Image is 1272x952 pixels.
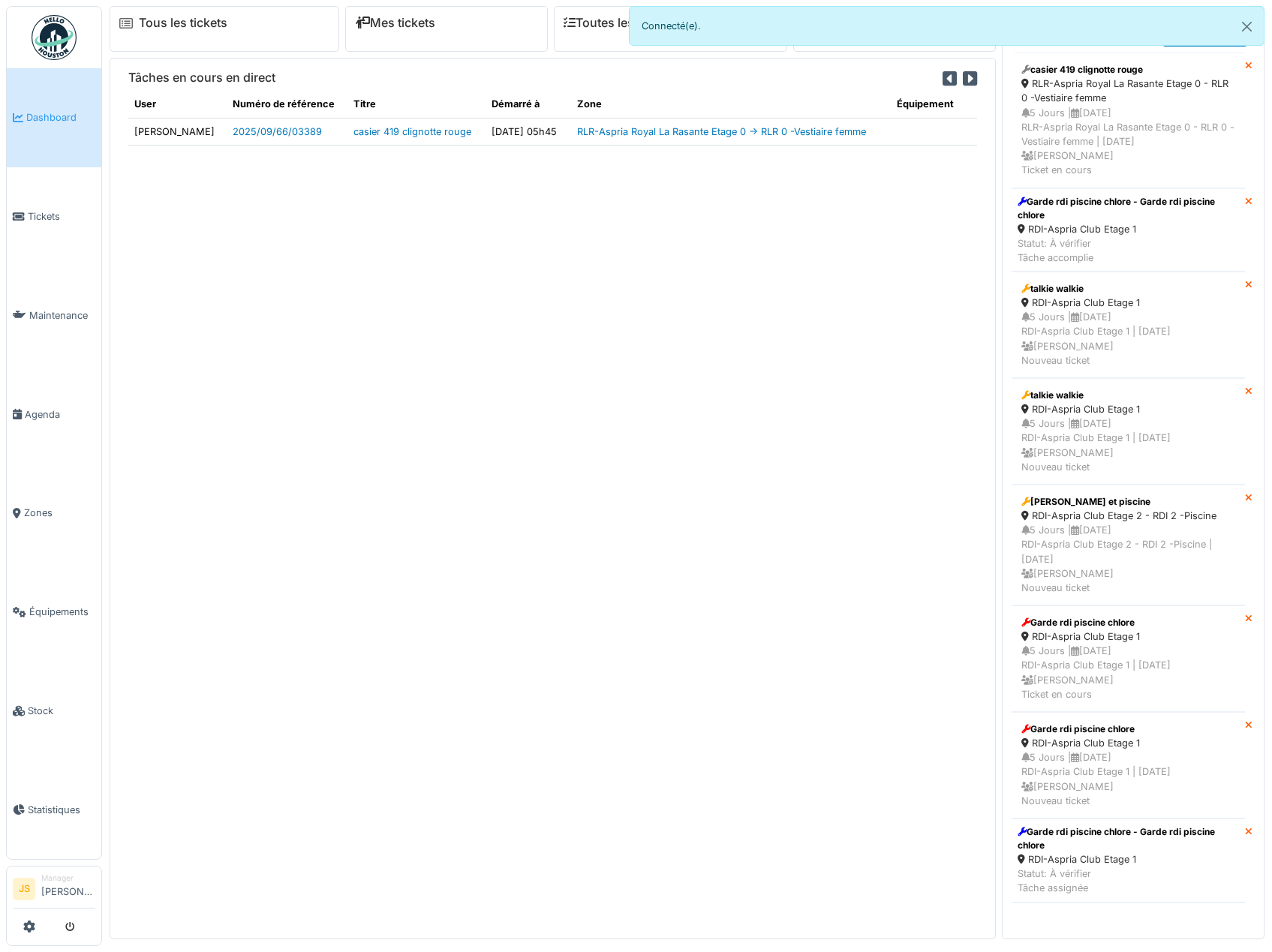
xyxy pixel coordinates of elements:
div: talkie walkie [1021,389,1235,402]
div: 5 Jours | [DATE] RDI-Aspria Club Etage 2 - RDI 2 -Piscine | [DATE] [PERSON_NAME] Nouveau ticket [1021,523,1235,595]
div: casier 419 clignotte rouge [1021,63,1235,77]
li: [PERSON_NAME] [41,872,95,905]
a: [PERSON_NAME] et piscine RDI-Aspria Club Etage 2 - RDI 2 -Piscine 5 Jours |[DATE]RDI-Aspria Club ... [1012,485,1245,605]
th: Numéro de référence [227,91,347,118]
div: Connecté(e). [629,6,1265,46]
span: Tickets [28,209,95,224]
a: Stock [7,662,101,761]
a: Garde rdi piscine chlore RDI-Aspria Club Etage 1 5 Jours |[DATE]RDI-Aspria Club Etage 1 | [DATE] ... [1012,712,1245,818]
a: Dashboard [7,68,101,167]
span: Agenda [25,407,95,422]
a: Statistiques [7,760,101,859]
a: Tickets [7,167,101,266]
a: JS Manager[PERSON_NAME] [13,872,95,908]
div: RDI-Aspria Club Etage 1 [1021,629,1235,644]
a: Zones [7,464,101,563]
button: Close [1230,7,1264,47]
div: Statut: À vérifier Tâche assignée [1018,866,1239,895]
div: RDI-Aspria Club Etage 1 [1018,852,1239,866]
div: Garde rdi piscine chlore - Garde rdi piscine chlore [1018,825,1239,852]
a: casier 419 clignotte rouge RLR-Aspria Royal La Rasante Etage 0 - RLR 0 -Vestiaire femme 5 Jours |... [1012,53,1245,188]
a: 2025/09/66/03389 [233,126,322,137]
span: Stock [28,704,95,718]
a: Agenda [7,365,101,464]
a: Garde rdi piscine chlore RDI-Aspria Club Etage 1 5 Jours |[DATE]RDI-Aspria Club Etage 1 | [DATE] ... [1012,605,1245,712]
div: RDI-Aspria Club Etage 2 - RDI 2 -Piscine [1021,509,1235,523]
a: Garde rdi piscine chlore - Garde rdi piscine chlore RDI-Aspria Club Etage 1 Statut: À vérifierTâc... [1012,188,1245,272]
a: talkie walkie RDI-Aspria Club Etage 1 5 Jours |[DATE]RDI-Aspria Club Etage 1 | [DATE] [PERSON_NAM... [1012,272,1245,378]
th: Titre [347,91,486,118]
div: RDI-Aspria Club Etage 1 [1021,296,1235,310]
a: casier 419 clignotte rouge [353,126,471,137]
span: Statistiques [28,803,95,817]
div: 5 Jours | [DATE] RLR-Aspria Royal La Rasante Etage 0 - RLR 0 -Vestiaire femme | [DATE] [PERSON_NA... [1021,106,1235,178]
span: Maintenance [29,308,95,323]
div: [PERSON_NAME] et piscine [1021,495,1235,509]
h6: Tâches en cours en direct [128,71,275,85]
div: Garde rdi piscine chlore [1021,616,1235,629]
div: Garde rdi piscine chlore - Garde rdi piscine chlore [1018,195,1239,222]
a: RLR-Aspria Royal La Rasante Etage 0 -> RLR 0 -Vestiaire femme [577,126,866,137]
a: Tous les tickets [139,16,227,30]
td: [PERSON_NAME] [128,118,227,145]
span: Dashboard [26,110,95,125]
td: [DATE] 05h45 [486,118,572,145]
div: talkie walkie [1021,282,1235,296]
th: Équipement [891,91,977,118]
div: RLR-Aspria Royal La Rasante Etage 0 - RLR 0 -Vestiaire femme [1021,77,1235,105]
th: Démarré à [486,91,572,118]
span: translation missing: fr.shared.user [134,98,156,110]
span: Zones [24,506,95,520]
th: Zone [571,91,891,118]
a: Mes tickets [355,16,435,30]
li: JS [13,878,35,900]
div: RDI-Aspria Club Etage 1 [1018,222,1239,236]
div: Statut: À vérifier Tâche accomplie [1018,236,1239,265]
div: 5 Jours | [DATE] RDI-Aspria Club Etage 1 | [DATE] [PERSON_NAME] Nouveau ticket [1021,416,1235,474]
div: 5 Jours | [DATE] RDI-Aspria Club Etage 1 | [DATE] [PERSON_NAME] Ticket en cours [1021,644,1235,701]
img: Badge_color-CXgf-gQk.svg [32,15,77,60]
a: Toutes les tâches [564,16,675,30]
div: RDI-Aspria Club Etage 1 [1021,402,1235,416]
div: Manager [41,872,95,884]
a: Garde rdi piscine chlore - Garde rdi piscine chlore RDI-Aspria Club Etage 1 Statut: À vérifierTâc... [1012,818,1245,902]
a: Maintenance [7,266,101,365]
a: Équipements [7,563,101,662]
div: 5 Jours | [DATE] RDI-Aspria Club Etage 1 | [DATE] [PERSON_NAME] Nouveau ticket [1021,750,1235,808]
a: talkie walkie RDI-Aspria Club Etage 1 5 Jours |[DATE]RDI-Aspria Club Etage 1 | [DATE] [PERSON_NAM... [1012,378,1245,485]
div: RDI-Aspria Club Etage 1 [1021,736,1235,750]
div: Garde rdi piscine chlore [1021,722,1235,736]
span: Équipements [29,605,95,619]
div: 5 Jours | [DATE] RDI-Aspria Club Etage 1 | [DATE] [PERSON_NAME] Nouveau ticket [1021,310,1235,368]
